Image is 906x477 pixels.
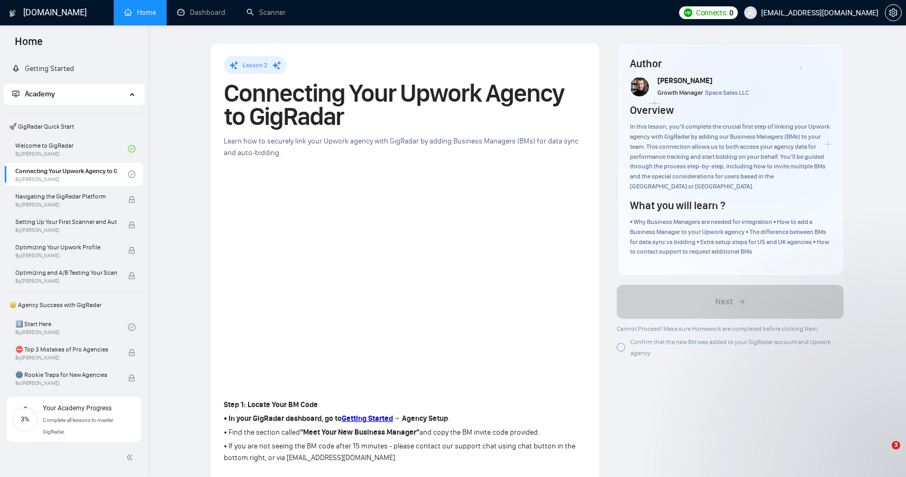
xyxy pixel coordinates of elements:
p: • If you are not seeing the BM code after 15 minutes - please contact our support chat using chat... [224,440,587,464]
span: Next [715,295,733,308]
img: vlad-t.jpg [631,77,650,96]
span: ⛔ Top 3 Mistakes of Pro Agencies [15,344,117,355]
span: 🌚 Rookie Traps for New Agencies [15,370,117,380]
span: check-circle [128,323,135,331]
span: Learn how to securely link your Upwork agency with GigRadar by adding Business Managers (BMs) for... [224,137,579,157]
span: Your Academy Progress [43,404,112,412]
strong: • In your GigRadar dashboard, go to [224,414,342,423]
a: homeHome [124,8,156,17]
img: logo [9,5,16,22]
span: 3% [12,416,38,422]
span: lock [128,374,135,382]
h4: What you will learn ? [630,198,725,213]
span: lock [128,272,135,280]
img: upwork-logo.png [684,8,692,17]
a: dashboardDashboard [177,8,225,17]
span: Academy [12,89,55,98]
span: By [PERSON_NAME] [15,202,117,208]
h4: Author [630,56,830,71]
button: setting [885,4,902,21]
a: Welcome to GigRadarBy[PERSON_NAME] [15,137,128,160]
span: Complete all lessons to master GigRadar. [43,417,113,435]
span: Cannot Proceed! Make sure Homework are completed before clicking Next: [617,325,819,332]
span: [PERSON_NAME] [657,76,712,85]
span: Space Sales LLC [705,89,749,96]
strong: “Meet Your New Business Manager” [300,428,419,437]
a: Getting Started [342,414,393,423]
iframe: Intercom live chat [870,441,895,466]
span: fund-projection-screen [12,90,20,97]
span: check-circle [128,145,135,152]
span: By [PERSON_NAME] [15,380,117,386]
span: lock [128,247,135,254]
a: setting [885,8,902,17]
span: 3 [892,441,900,449]
span: By [PERSON_NAME] [15,355,117,361]
span: lock [128,221,135,229]
li: Getting Started [4,58,144,79]
p: . [224,413,587,425]
button: Next [617,285,844,319]
a: 1️⃣ Start HereBy[PERSON_NAME] [15,316,128,339]
span: user [747,9,754,16]
strong: → Agency Setup [393,414,448,423]
div: • Why Business Managers are needed for integration • How to add a Business Manager to your Upwork... [630,217,830,257]
span: 0 [729,7,734,19]
span: lock [128,196,135,203]
span: lock [128,349,135,356]
span: Academy [25,89,55,98]
a: Connecting Your Upwork Agency to GigRadarBy[PERSON_NAME] [15,163,128,186]
span: 🚀 GigRadar Quick Start [5,116,143,137]
div: In this lesson, you’ll complete the crucial first step of linking your Upwork agency with GigRada... [630,122,830,192]
span: Lesson 2 [243,61,268,69]
h1: Connecting Your Upwork Agency to GigRadar [224,82,587,128]
iframe: To enrich screen reader interactions, please activate Accessibility in Grammarly extension settings [224,176,587,380]
span: double-left [126,452,136,463]
span: Optimizing and A/B Testing Your Scanner for Better Results [15,267,117,278]
span: Setting Up Your First Scanner and Auto-Bidder [15,217,117,227]
a: searchScanner [246,8,286,17]
h4: Overview [630,103,674,118]
span: Growth Manager [657,89,703,96]
span: Navigating the GigRadar Platform [15,191,117,202]
span: Connects: [696,7,727,19]
p: • Find the section called and copy the BM invite code provided. [224,427,587,438]
strong: Step 1: Locate Your BM Code [224,400,318,409]
span: By [PERSON_NAME] [15,278,117,284]
span: Confirm that the new BM was added to your GigRadar account and Upwork agency [630,338,831,357]
span: setting [885,8,901,17]
span: check-circle [128,170,135,178]
a: rocketGetting Started [12,64,74,73]
span: 👑 Agency Success with GigRadar [5,294,143,316]
span: Home [6,34,51,56]
span: By [PERSON_NAME] [15,227,117,233]
span: Optimizing Your Upwork Profile [15,242,117,253]
span: By [PERSON_NAME] [15,253,117,259]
